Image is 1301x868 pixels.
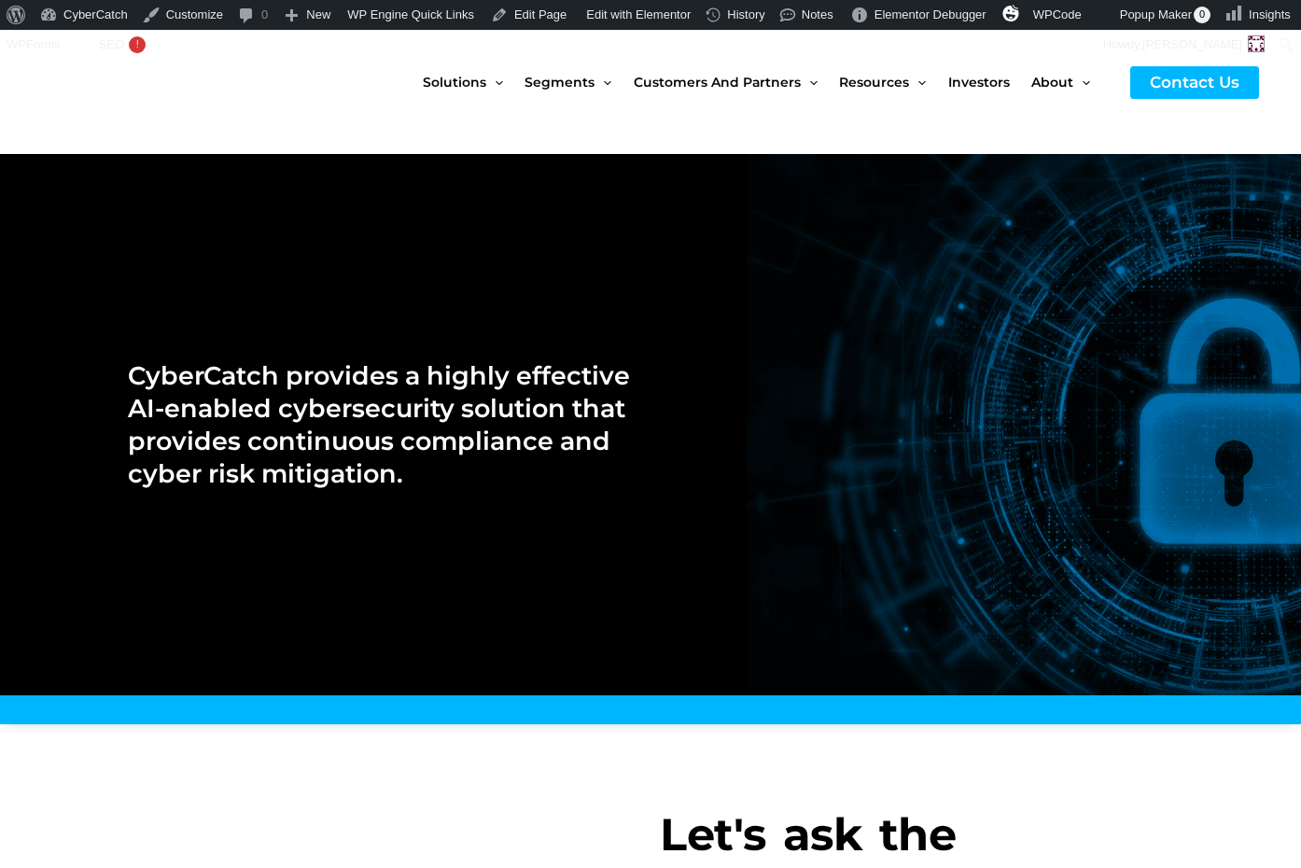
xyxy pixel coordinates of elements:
[1073,43,1090,121] span: Menu Toggle
[948,43,1031,121] a: Investors
[1097,30,1272,60] a: Howdy,
[423,43,486,121] span: Solutions
[128,359,630,490] h2: CyberCatch provides a highly effective AI-enabled cybersecurity solution that provides continuous...
[423,43,1112,121] nav: Site Navigation: New Main Menu
[129,36,146,53] div: !
[948,43,1010,121] span: Investors
[1194,7,1210,23] span: 0
[99,37,124,51] span: SEO
[486,43,503,121] span: Menu Toggle
[909,43,926,121] span: Menu Toggle
[1130,66,1259,99] a: Contact Us
[839,43,909,121] span: Resources
[634,43,801,121] span: Customers and Partners
[586,7,691,21] span: Edit with Elementor
[1031,43,1073,121] span: About
[801,43,818,121] span: Menu Toggle
[595,43,611,121] span: Menu Toggle
[1002,5,1019,21] img: svg+xml;base64,PHN2ZyB4bWxucz0iaHR0cDovL3d3dy53My5vcmcvMjAwMC9zdmciIHZpZXdCb3g9IjAgMCAzMiAzMiI+PG...
[33,44,257,121] img: CyberCatch
[1142,37,1242,51] span: [PERSON_NAME]
[525,43,595,121] span: Segments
